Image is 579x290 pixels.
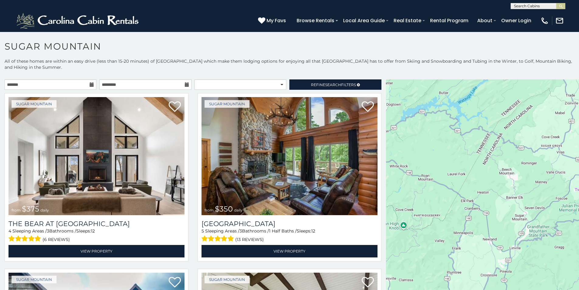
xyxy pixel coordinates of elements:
a: View Property [9,245,184,257]
span: 3 [240,228,242,234]
span: $350 [215,204,233,213]
span: Search [325,82,341,87]
img: phone-regular-white.png [540,16,549,25]
a: Add to favorites [362,101,374,114]
a: My Favs [258,17,288,25]
a: Add to favorites [169,101,181,114]
a: Sugar Mountain [12,276,57,283]
a: Local Area Guide [340,15,388,26]
a: Sugar Mountain [12,100,57,108]
a: Grouse Moor Lodge from $350 daily [202,97,377,215]
img: Grouse Moor Lodge [202,97,377,215]
span: $375 [22,204,39,213]
a: The Bear At [GEOGRAPHIC_DATA] [9,220,184,228]
span: daily [234,208,243,212]
a: View Property [202,245,377,257]
span: Refine Filters [311,82,356,87]
a: [GEOGRAPHIC_DATA] [202,220,377,228]
a: RefineSearchFilters [289,79,381,90]
span: daily [40,208,49,212]
a: Add to favorites [169,276,181,289]
span: from [205,208,214,212]
span: 12 [311,228,315,234]
a: Sugar Mountain [205,276,250,283]
a: About [474,15,495,26]
span: (13 reviews) [235,236,264,243]
div: Sleeping Areas / Bathrooms / Sleeps: [202,228,377,243]
span: (6 reviews) [43,236,70,243]
span: 12 [91,228,95,234]
img: White-1-2.png [15,12,141,30]
span: 5 [202,228,204,234]
a: Add to favorites [362,276,374,289]
h3: Grouse Moor Lodge [202,220,377,228]
a: Sugar Mountain [205,100,250,108]
a: Rental Program [427,15,471,26]
span: 3 [47,228,49,234]
a: Real Estate [391,15,424,26]
img: mail-regular-white.png [555,16,564,25]
h3: The Bear At Sugar Mountain [9,220,184,228]
span: 4 [9,228,11,234]
span: My Favs [267,17,286,24]
img: The Bear At Sugar Mountain [9,97,184,215]
span: from [12,208,21,212]
div: Sleeping Areas / Bathrooms / Sleeps: [9,228,184,243]
a: Browse Rentals [294,15,337,26]
span: 1 Half Baths / [269,228,297,234]
a: Owner Login [498,15,534,26]
a: The Bear At Sugar Mountain from $375 daily [9,97,184,215]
